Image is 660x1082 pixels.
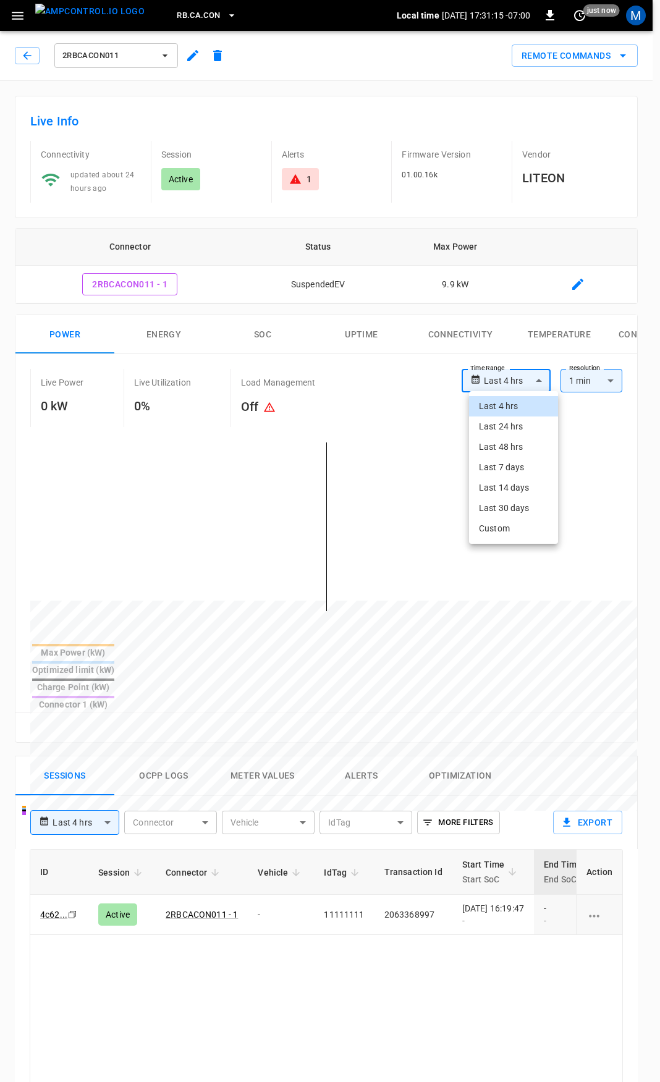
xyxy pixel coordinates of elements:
li: Last 4 hrs [469,396,558,416]
li: Last 24 hrs [469,416,558,437]
li: Last 14 days [469,478,558,498]
li: Custom [469,518,558,539]
li: Last 30 days [469,498,558,518]
li: Last 7 days [469,457,558,478]
li: Last 48 hrs [469,437,558,457]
